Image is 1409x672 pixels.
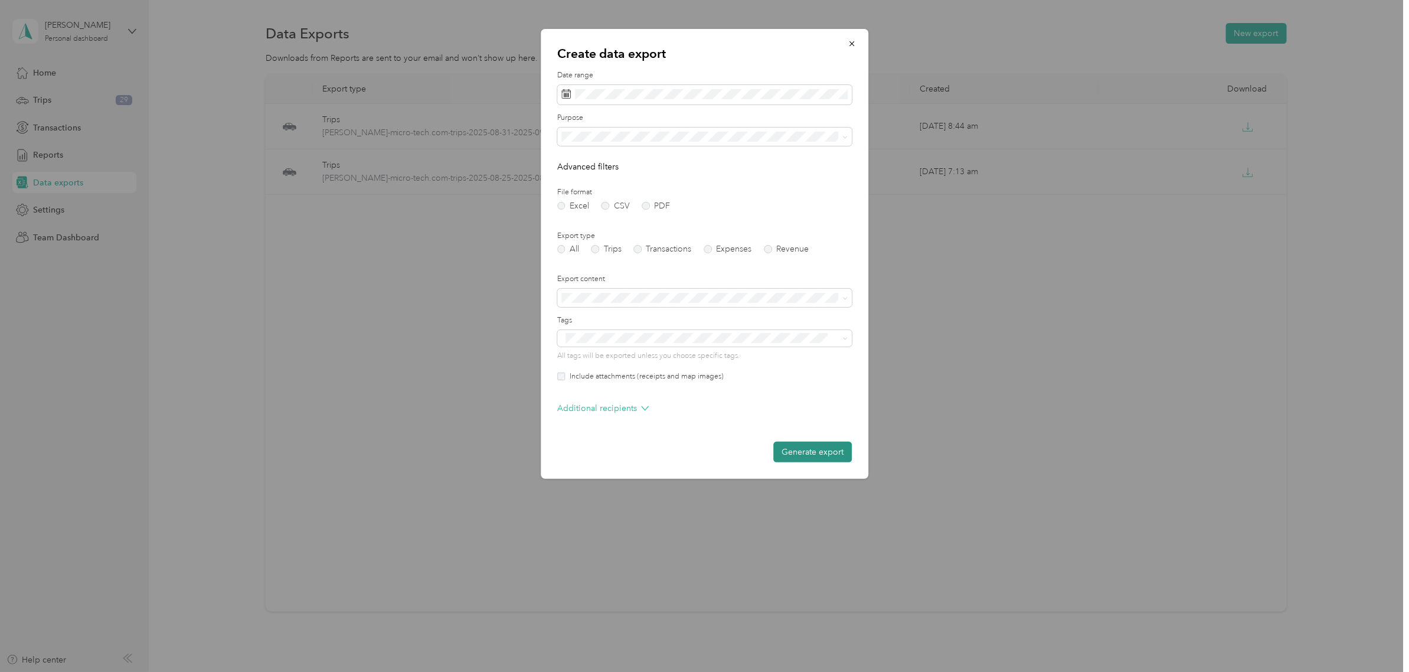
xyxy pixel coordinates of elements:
label: Date range [557,70,852,81]
label: Export content [557,274,852,285]
label: Trips [591,245,622,253]
label: Tags [557,315,852,326]
label: CSV [601,202,630,210]
label: Expenses [704,245,752,253]
label: Transactions [634,245,692,253]
p: All tags will be exported unless you choose specific tags. [557,351,852,361]
iframe: Everlance-gr Chat Button Frame [1343,606,1409,672]
p: Advanced filters [557,161,852,173]
button: Generate export [773,442,852,462]
p: Create data export [557,45,852,62]
label: PDF [642,202,671,210]
label: File format [557,187,852,198]
label: Revenue [764,245,809,253]
label: Excel [557,202,589,210]
label: Include attachments (receipts and map images) [565,371,724,382]
label: Export type [557,231,852,242]
label: Purpose [557,113,852,123]
p: Additional recipients [557,402,649,415]
label: All [557,245,579,253]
